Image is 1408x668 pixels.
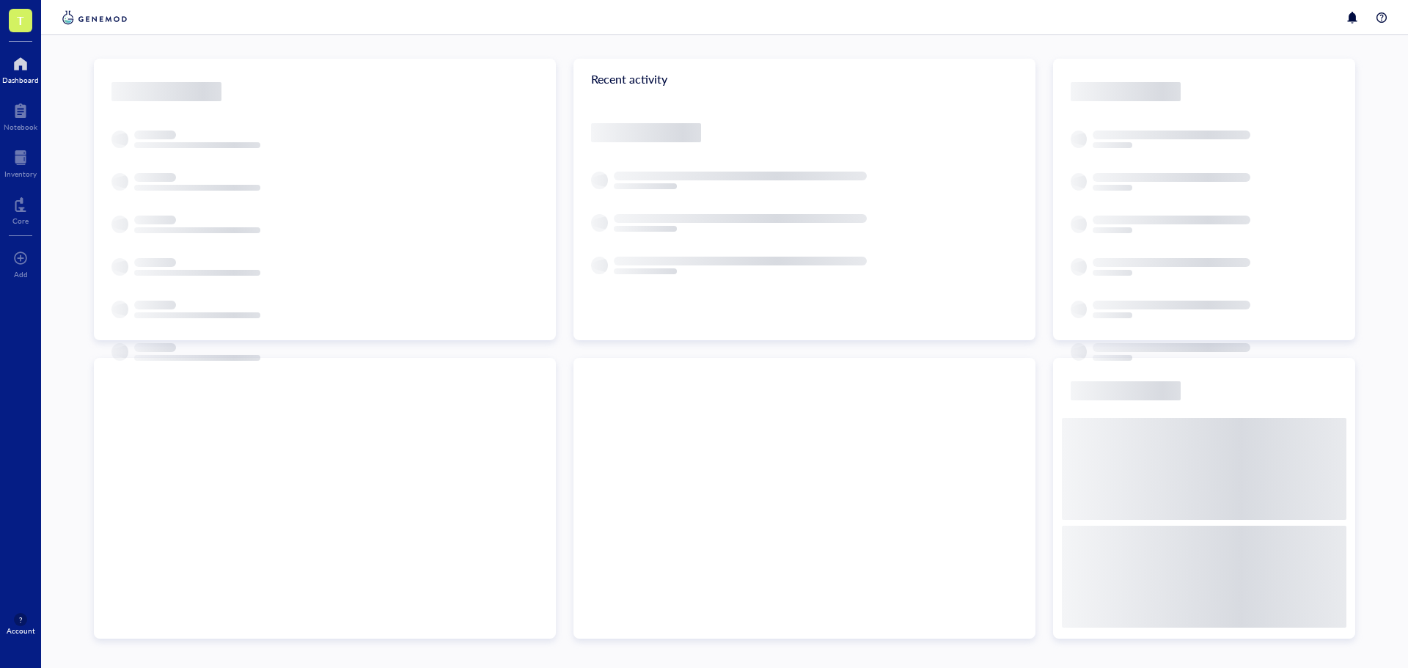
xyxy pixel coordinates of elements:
[2,52,39,84] a: Dashboard
[4,99,37,131] a: Notebook
[12,216,29,225] div: Core
[14,270,28,279] div: Add
[7,626,35,635] div: Account
[12,193,29,225] a: Core
[4,122,37,131] div: Notebook
[59,9,131,26] img: genemod-logo
[4,169,37,178] div: Inventory
[2,76,39,84] div: Dashboard
[19,615,22,624] span: ?
[17,11,24,29] span: T
[4,146,37,178] a: Inventory
[573,59,1035,100] div: Recent activity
